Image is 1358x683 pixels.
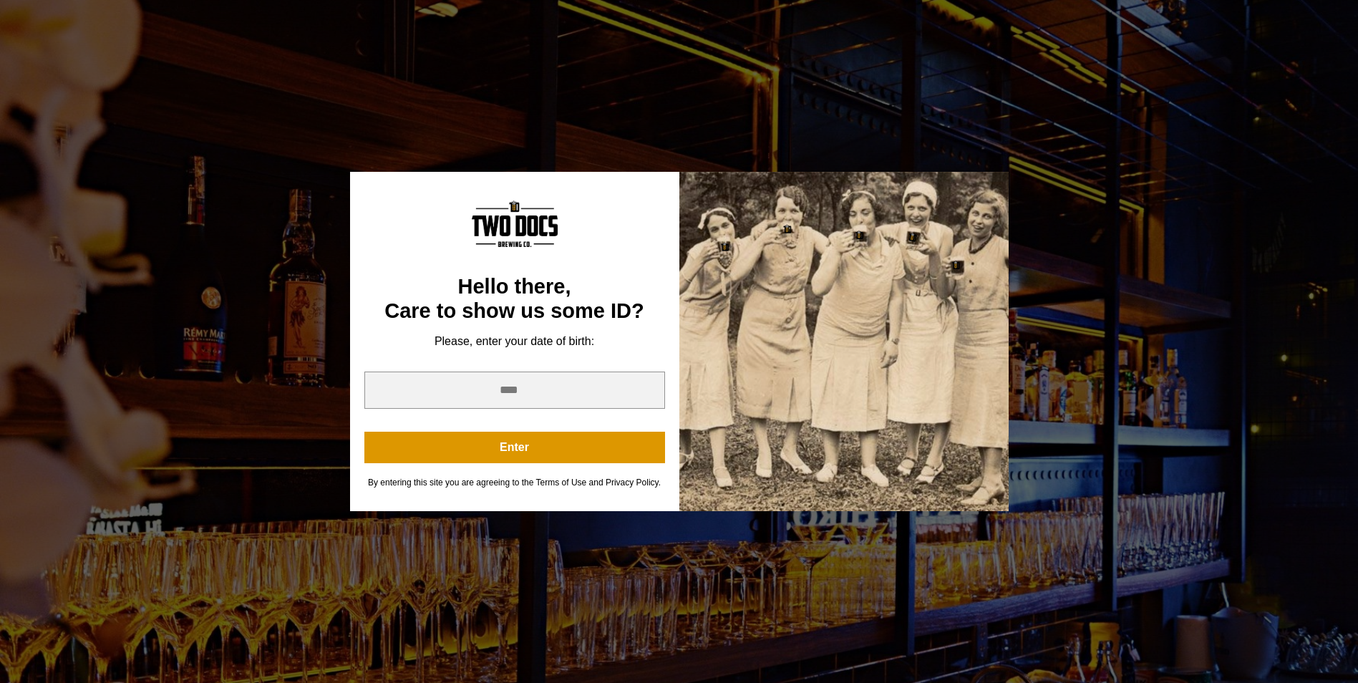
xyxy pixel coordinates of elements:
[472,200,558,247] img: Content Logo
[364,432,665,463] button: Enter
[364,275,665,323] div: Hello there, Care to show us some ID?
[364,372,665,409] input: year
[364,334,665,349] div: Please, enter your date of birth:
[364,478,665,488] div: By entering this site you are agreeing to the Terms of Use and Privacy Policy.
